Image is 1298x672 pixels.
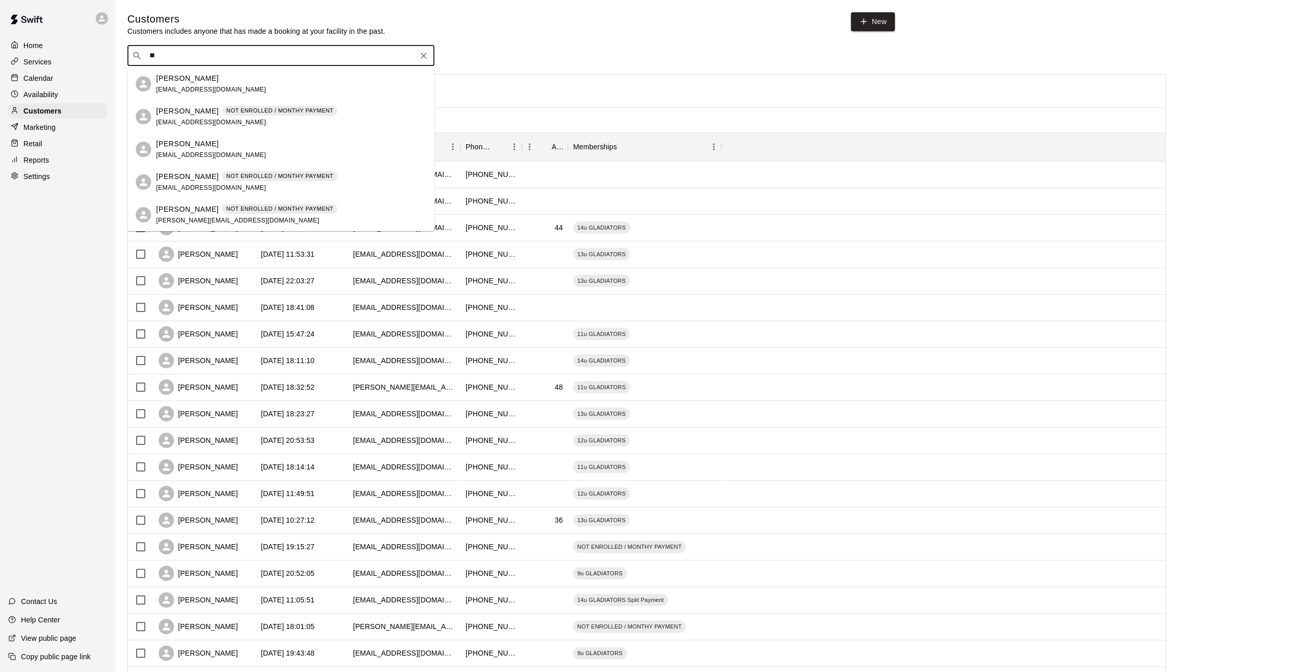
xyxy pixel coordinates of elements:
[573,516,630,524] span: 13u GLADIATORS
[156,139,218,149] p: [PERSON_NAME]
[159,566,238,581] div: [PERSON_NAME]
[466,329,517,339] div: +17753513214
[573,330,630,338] span: 11u GLADIATORS
[573,514,630,526] div: 13u GLADIATORS
[353,382,455,392] div: darrell@thebeyercompany.com
[507,139,522,154] button: Menu
[127,12,385,26] h5: Customers
[573,543,686,551] span: NOT ENROLLED / MONTHY PAYMENT
[156,171,218,182] p: [PERSON_NAME]
[573,132,617,161] div: Memberships
[261,302,315,312] div: 2025-08-25 18:41:08
[159,433,238,448] div: [PERSON_NAME]
[573,328,630,340] div: 11u GLADIATORS
[353,355,455,366] div: cadekfam@yahoo.com
[159,539,238,554] div: [PERSON_NAME]
[466,169,517,180] div: +17025777956
[568,132,721,161] div: Memberships
[573,248,630,260] div: 13u GLADIATORS
[466,542,517,552] div: +17754936371
[353,515,455,525] div: jessicaaragon1989@gmail.com
[156,151,266,159] span: [EMAIL_ADDRESS][DOMAIN_NAME]
[466,435,517,445] div: +17758483310
[156,73,218,84] p: [PERSON_NAME]
[21,596,57,607] p: Contact Us
[24,155,49,165] p: Reports
[136,76,151,92] div: Greg Owens
[156,106,218,117] p: [PERSON_NAME]
[573,436,630,444] span: 12u GLADIATORS
[159,326,238,342] div: [PERSON_NAME]
[261,435,315,445] div: 2025-08-14 20:53:53
[353,621,455,632] div: a.mcmanamy@yahoo.com
[261,542,315,552] div: 2025-08-04 19:15:27
[466,132,492,161] div: Phone Number
[159,486,238,501] div: [PERSON_NAME]
[261,276,315,286] div: 2025-08-26 22:03:27
[8,87,107,102] div: Availability
[353,488,455,499] div: bbarger2022@gmail.com
[8,71,107,86] a: Calendar
[226,172,333,181] p: NOT ENROLLED / MONTHY PAYMENT
[466,568,517,578] div: +17754202869
[573,434,630,446] div: 12u GLADIATORS
[261,249,315,259] div: 2025-08-27 11:53:31
[353,249,455,259] div: misterochs@gmail.com
[353,648,455,658] div: espinator02@gmail.com
[159,353,238,368] div: [PERSON_NAME]
[353,462,455,472] div: caitlinpenn@gmail.com
[573,594,668,606] div: 14u GLADIATORS Split Payment
[573,223,630,232] span: 14u GLADIATORS
[127,46,434,66] div: Search customers by name or email
[156,204,218,215] p: [PERSON_NAME]
[466,488,517,499] div: +17753427619
[8,103,107,119] a: Customers
[445,139,460,154] button: Menu
[159,645,238,661] div: [PERSON_NAME]
[261,648,315,658] div: 2025-07-24 19:43:48
[573,463,630,471] span: 11u GLADIATORS
[261,409,315,419] div: 2025-08-17 18:23:27
[156,217,319,224] span: [PERSON_NAME][EMAIL_ADDRESS][DOMAIN_NAME]
[261,382,315,392] div: 2025-08-18 18:32:52
[573,461,630,473] div: 11u GLADIATORS
[353,329,455,339] div: taelorfarney@gmail.com
[617,140,631,154] button: Sort
[466,276,517,286] div: +17024675846
[261,329,315,339] div: 2025-08-25 15:47:24
[466,355,517,366] div: +15303104495
[261,488,315,499] div: 2025-08-05 11:49:51
[466,648,517,658] div: +17753031871
[466,409,517,419] div: +17752338643
[261,568,315,578] div: 2025-08-01 20:52:05
[573,354,630,367] div: 14u GLADIATORS
[159,619,238,634] div: [PERSON_NAME]
[8,54,107,70] a: Services
[353,435,455,445] div: forrestadodge@gmail.com
[573,383,630,391] span: 11u GLADIATORS
[466,382,517,392] div: +18059100444
[24,57,52,67] p: Services
[156,119,266,126] span: [EMAIL_ADDRESS][DOMAIN_NAME]
[573,649,627,657] span: 9u GLADIATORS
[466,222,517,233] div: +17753549363
[159,273,238,288] div: [PERSON_NAME]
[573,596,668,604] span: 14u GLADIATORS Split Payment
[159,592,238,608] div: [PERSON_NAME]
[466,462,517,472] div: +15302629083
[261,462,315,472] div: 2025-08-14 18:14:14
[136,174,151,190] div: Karter Owens
[261,355,315,366] div: 2025-08-22 18:11:10
[353,595,455,605] div: jamibelle@me.com
[573,221,630,234] div: 14u GLADIATORS
[466,302,517,312] div: +14088586736
[492,140,507,154] button: Sort
[573,410,630,418] span: 13u GLADIATORS
[159,379,238,395] div: [PERSON_NAME]
[573,569,627,577] span: 9u GLADIATORS
[573,487,630,500] div: 12u GLADIATORS
[136,207,151,222] div: Karter Owens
